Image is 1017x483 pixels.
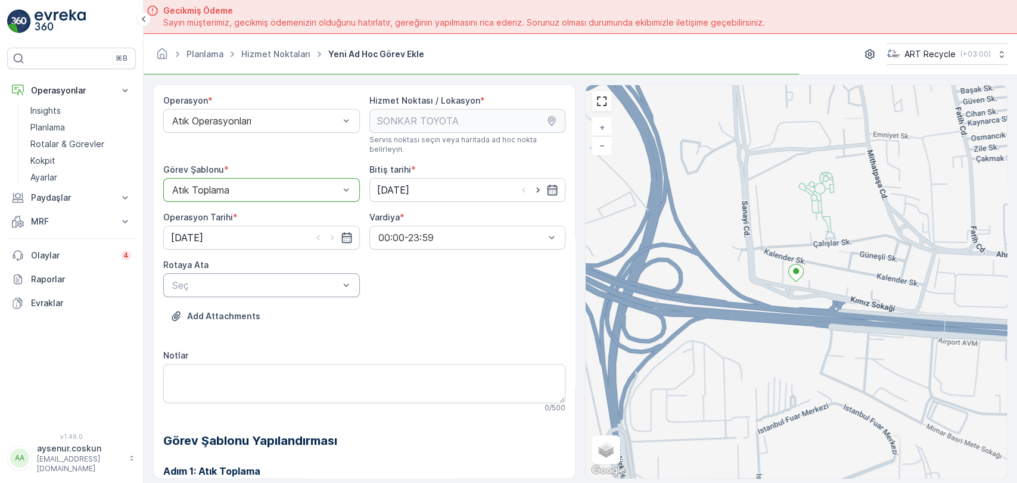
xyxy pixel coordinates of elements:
[7,291,136,315] a: Evraklar
[30,121,65,133] p: Planlama
[7,443,136,473] button: AAaysenur.coskun[EMAIL_ADDRESS][DOMAIN_NAME]
[7,210,136,233] button: MRF
[163,432,565,450] h2: Görev Şablonu Yapılandırması
[163,350,188,360] label: Notlar
[887,48,900,61] img: image_23.png
[593,92,611,110] a: View Fullscreen
[163,95,208,105] label: Operasyon
[589,463,628,478] a: Bu bölgeyi Google Haritalar'da açın (yeni pencerede açılır)
[116,54,127,63] p: ⌘B
[593,136,611,154] a: Uzaklaştır
[369,164,411,174] label: Bitiş tarihi
[123,251,129,260] p: 4
[30,105,61,117] p: Insights
[589,463,628,478] img: Google
[163,226,360,250] input: dd/mm/yyyy
[599,140,605,150] span: −
[904,48,956,60] p: ART Recycle
[369,109,566,133] input: SONKAR TOYOTA
[960,49,991,59] p: ( +03:00 )
[163,307,268,326] button: Dosya Yükle
[26,152,136,169] a: Kokpit
[31,85,112,96] p: Operasyonlar
[545,403,565,413] p: 0 / 500
[369,95,480,105] label: Hizmet Noktası / Lokasyon
[155,52,169,62] a: Ana Sayfa
[172,278,339,292] p: Seç
[26,169,136,186] a: Ayarlar
[30,155,55,167] p: Kokpit
[163,260,209,270] label: Rotaya Ata
[163,164,224,174] label: Görev Şablonu
[369,178,566,202] input: dd/mm/yyyy
[7,79,136,102] button: Operasyonlar
[7,10,31,33] img: logo
[26,119,136,136] a: Planlama
[31,192,112,204] p: Paydaşlar
[163,212,233,222] label: Operasyon Tarihi
[241,49,310,59] a: Hizmet Noktaları
[31,216,112,228] p: MRF
[887,43,1007,65] button: ART Recycle(+03:00)
[163,17,765,29] span: Sayın müşterimiz, gecikmiş ödemenizin olduğunu hatırlatır, gereğinin yapılmasını rica ederiz. Sor...
[31,250,114,261] p: Olaylar
[10,448,29,468] div: AA
[593,437,619,463] a: Layers
[593,119,611,136] a: Yakınlaştır
[187,310,260,322] p: Add Attachments
[186,49,223,59] a: Planlama
[26,136,136,152] a: Rotalar & Görevler
[369,212,400,222] label: Vardiya
[163,5,765,17] span: Gecikmiş Ödeme
[37,454,123,473] p: [EMAIL_ADDRESS][DOMAIN_NAME]
[7,244,136,267] a: Olaylar4
[326,48,427,60] span: Yeni Ad Hoc Görev Ekle
[30,172,57,183] p: Ayarlar
[31,297,131,309] p: Evraklar
[7,186,136,210] button: Paydaşlar
[163,464,565,478] h3: Adım 1: Atık Toplama
[35,10,86,33] img: logo_light-DOdMpM7g.png
[7,433,136,440] span: v 1.49.0
[369,135,566,154] span: Servis noktası seçin veya haritada ad hoc nokta belirleyin.
[599,122,605,132] span: +
[37,443,123,454] p: aysenur.coskun
[7,267,136,291] a: Raporlar
[26,102,136,119] a: Insights
[31,273,131,285] p: Raporlar
[30,138,104,150] p: Rotalar & Görevler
